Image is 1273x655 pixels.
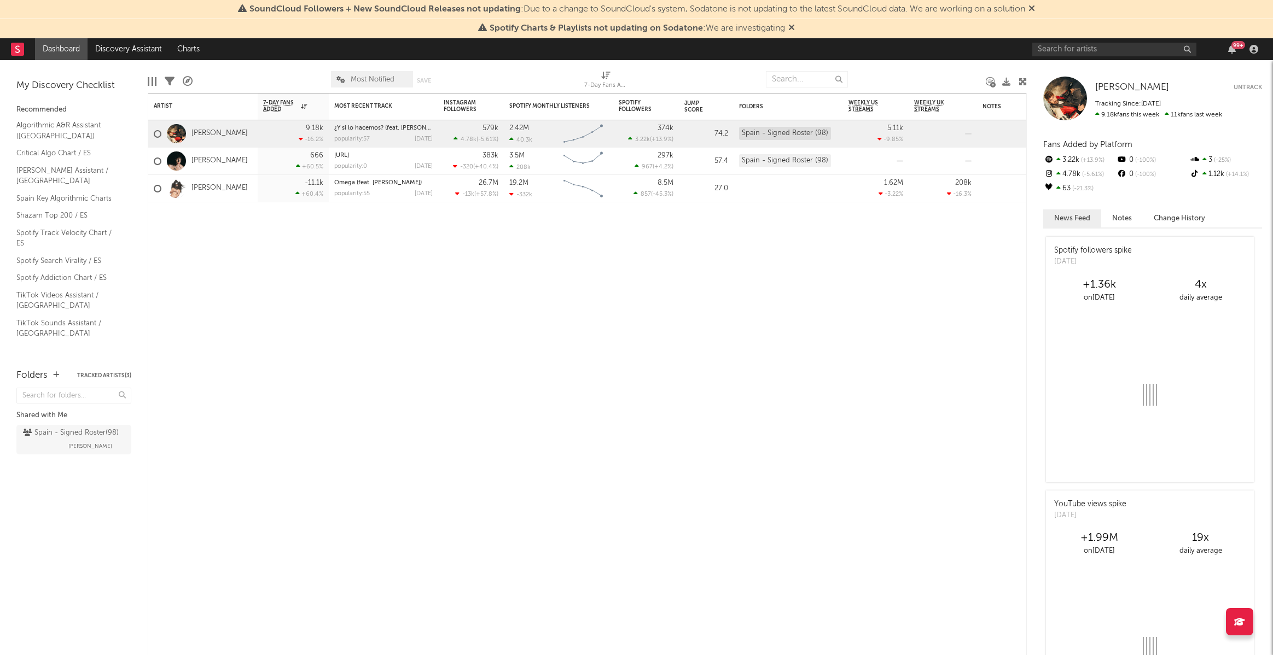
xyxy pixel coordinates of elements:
div: audio_despedida_PAv2.ai [334,153,433,159]
div: Spotify Followers [619,100,657,113]
div: 2.42M [509,125,529,132]
span: 967 [642,164,653,170]
span: -100 % [1134,172,1156,178]
div: -16.2 % [299,136,323,143]
span: -13k [462,191,474,197]
div: [DATE] [415,163,433,169]
a: Spain Key Algorithmic Charts [16,192,120,204]
span: 7-Day Fans Added [263,100,298,113]
div: [DATE] [415,136,433,142]
span: 857 [641,191,651,197]
span: +13.9 % [652,137,672,143]
div: 0 [1116,153,1189,167]
a: Omega (feat. [PERSON_NAME]) [334,180,422,186]
div: popularity: 57 [334,136,370,142]
a: Critical Algo Chart / ES [16,147,120,159]
div: 63 [1043,182,1116,196]
span: +4.2 % [654,164,672,170]
a: [PERSON_NAME] [191,184,248,193]
a: Spain - Signed Roster(98)[PERSON_NAME] [16,425,131,454]
div: 383k [483,152,498,159]
span: Weekly US Streams [848,100,887,113]
div: My Discovery Checklist [16,79,131,92]
div: Spain - Signed Roster (98) [739,127,831,140]
div: Recommended [16,103,131,116]
svg: Chart title [559,120,608,148]
button: Change History [1143,209,1216,227]
span: -21.3 % [1071,186,1094,192]
div: 40.3k [509,136,532,143]
a: Spotify Addiction Chart / ES [16,272,120,284]
a: [PERSON_NAME] [191,156,248,166]
span: 11k fans last week [1095,112,1222,118]
div: 3 [1189,153,1262,167]
span: 4.78k [461,137,476,143]
div: 374k [658,125,673,132]
div: -11.1k [305,179,323,186]
span: Tracking Since: [DATE] [1095,101,1161,107]
div: [DATE] [1054,256,1132,267]
span: 9.18k fans this week [1095,112,1159,118]
div: 579k [483,125,498,132]
a: [PERSON_NAME] [1095,82,1169,93]
span: Fans Added by Platform [1043,141,1132,149]
span: 3.22k [635,137,650,143]
span: Dismiss [1028,5,1035,14]
div: [DATE] [415,191,433,197]
div: Edit Columns [148,66,156,97]
div: 8.5M [658,179,673,186]
div: Filters [165,66,175,97]
span: -320 [460,164,473,170]
span: +57.8 % [476,191,497,197]
div: 74.2 [684,127,728,141]
div: Jump Score [684,100,712,113]
div: Spotify followers spike [1054,245,1132,256]
span: -5.61 % [1080,172,1104,178]
div: A&R Pipeline [183,66,193,97]
div: 19.2M [509,179,528,186]
div: Instagram Followers [444,100,482,113]
svg: Chart title [559,148,608,175]
span: +13.9 % [1079,157,1105,163]
a: Algorithmic A&R Assistant ([GEOGRAPHIC_DATA]) [16,119,120,142]
div: 3.5M [509,152,525,159]
div: 99 + [1231,41,1245,49]
div: ¿Y si lo hacemos? (feat. Valeria Castro) [334,125,433,131]
span: : We are investigating [490,24,785,33]
a: Spotify Track Velocity Chart / ES [16,227,120,249]
div: Spotify Monthly Listeners [509,103,591,109]
span: Spotify Charts & Playlists not updating on Sodatone [490,24,703,33]
a: [PERSON_NAME] Assistant / [GEOGRAPHIC_DATA] [16,165,120,187]
button: 99+ [1228,45,1236,54]
span: : Due to a change to SoundCloud's system, Sodatone is not updating to the latest SoundCloud data.... [249,5,1025,14]
a: Spotify Search Virality / ES [16,255,120,267]
div: Most Recent Track [334,103,416,109]
div: 5.11k [887,125,903,132]
span: -5.61 % [478,137,497,143]
div: ( ) [453,163,498,170]
span: [PERSON_NAME] [68,440,112,453]
a: Dashboard [35,38,88,60]
div: 27.0 [684,182,728,195]
div: 19 x [1150,531,1251,545]
div: 208k [509,163,531,171]
div: 26.7M [479,179,498,186]
input: Search... [766,71,848,87]
div: daily average [1150,545,1251,558]
div: -16.3 % [947,190,972,197]
div: 1.62M [884,179,903,186]
span: Weekly UK Streams [914,100,955,113]
a: TikTok Sounds Assistant / [GEOGRAPHIC_DATA] [16,317,120,340]
div: 0 [1116,167,1189,182]
div: ( ) [628,136,673,143]
div: 57.4 [684,155,728,168]
button: Save [417,78,431,84]
div: 1.12k [1189,167,1262,182]
div: 3.22k [1043,153,1116,167]
div: +60.5 % [296,163,323,170]
button: Notes [1101,209,1143,227]
span: -25 % [1212,157,1231,163]
span: Most Notified [351,76,394,83]
div: ( ) [635,163,673,170]
div: on [DATE] [1049,545,1150,558]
